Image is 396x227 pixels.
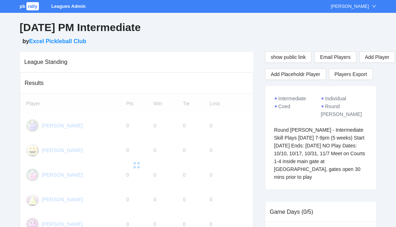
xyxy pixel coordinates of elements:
[24,52,249,72] div: League Standing
[271,70,320,78] span: Add Placeholdr Player
[325,96,346,101] span: Individual
[331,3,369,10] div: [PERSON_NAME]
[372,4,376,9] span: down
[29,38,86,44] a: Excel Pickleball Club
[25,73,249,93] div: Results
[51,4,86,9] a: Leagues Admin
[20,20,376,35] h2: [DATE] PM Intermediate
[359,51,395,63] button: Add Player
[278,104,290,109] span: Coed
[335,69,367,80] span: Players Export
[270,202,372,222] div: Game Days (0/5)
[265,51,311,63] button: show public link
[365,53,389,61] span: Add Player
[329,69,373,80] a: Players Export
[271,53,306,61] span: show public link
[278,96,306,101] span: Intermediate
[22,37,376,46] h5: by
[274,126,367,181] div: Round [PERSON_NAME] - Intermediate Skill Plays [DATE] 7-9pm (5 weeks) Start [DATE] Ends: [DATE] N...
[20,4,25,9] span: pb
[265,69,326,80] button: Add Placeholdr Player
[314,51,356,63] button: Email Players
[20,4,40,9] a: pbrally
[320,53,351,61] span: Email Players
[26,2,39,10] span: rally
